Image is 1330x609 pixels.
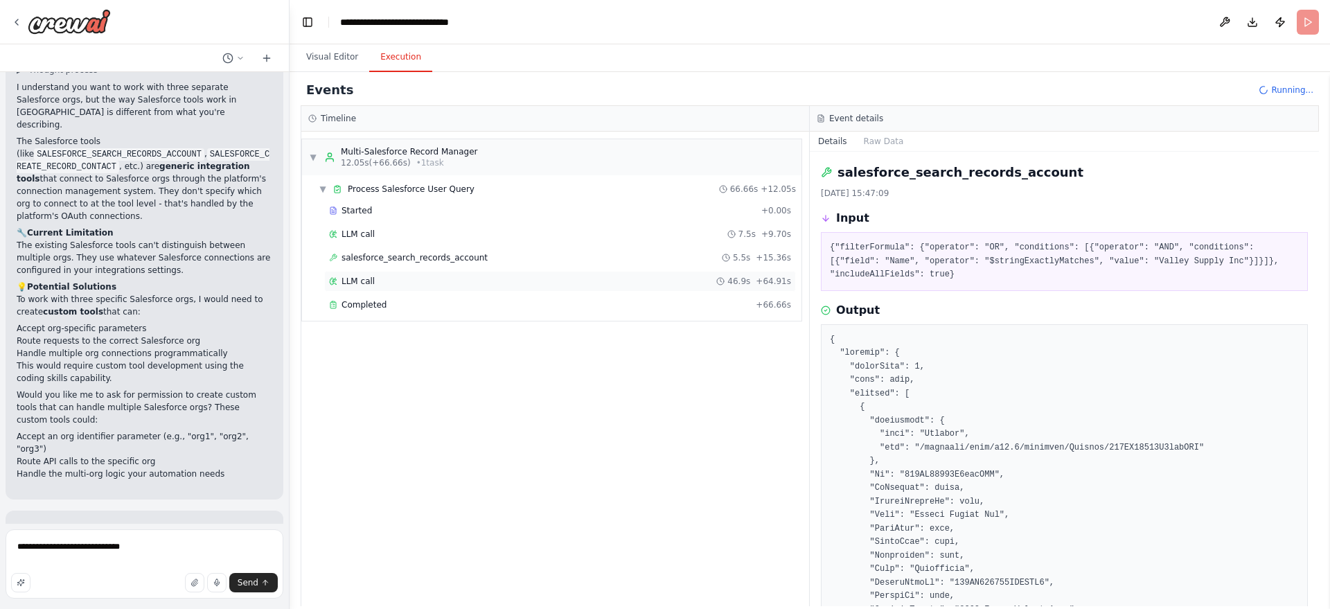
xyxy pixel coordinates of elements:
span: 46.9s [727,276,750,287]
span: + 9.70s [761,229,791,240]
p: I understand you want to work with three separate Salesforce orgs, but the way Salesforce tools w... [17,81,272,131]
span: + 0.00s [761,205,791,216]
span: + 12.05s [761,184,796,195]
span: Process Salesforce User Query [348,184,475,195]
h2: salesforce_search_records_account [837,163,1083,182]
button: Visual Editor [295,43,369,72]
code: SALESFORCE_SEARCH_RECORDS_ACCOUNT [34,148,204,161]
span: + 64.91s [756,276,791,287]
button: Hide left sidebar [298,12,317,32]
span: 66.66s [730,184,759,195]
span: + 66.66s [756,299,791,310]
span: 12.05s (+66.66s) [341,157,411,168]
strong: custom tools [43,307,103,317]
strong: Current Limitation [27,228,114,238]
h2: 💡 [17,281,272,293]
span: LLM call [342,276,375,287]
p: I've requested permission to enable custom tool creation. If you approve this, I can build specia... [17,522,272,572]
button: Improve this prompt [11,573,30,592]
li: Route requests to the correct Salesforce org [17,335,272,347]
button: Send [229,573,278,592]
button: Switch to previous chat [217,50,250,67]
button: Raw Data [855,132,912,151]
span: 7.5s [738,229,756,240]
li: Accept org-specific parameters [17,322,272,335]
button: Start a new chat [256,50,278,67]
li: Accept an org identifier parameter (e.g., "org1", "org2", "org3") [17,430,272,455]
button: Details [810,132,855,151]
button: Click to speak your automation idea [207,573,227,592]
button: Execution [369,43,432,72]
p: The Salesforce tools (like , , etc.) are that connect to Salesforce orgs through the platform's c... [17,135,272,222]
li: Handle multiple org connections programmatically [17,347,272,360]
span: salesforce_search_records_account [342,252,488,263]
h2: Events [306,80,353,100]
pre: {"filterFormula": {"operator": "OR", "conditions": [{"operator": "AND", "conditions": [{"field": ... [830,241,1299,282]
span: Running... [1271,85,1313,96]
span: LLM call [342,229,375,240]
img: Logo [28,9,111,34]
nav: breadcrumb [340,15,487,29]
h3: Event details [829,113,883,124]
span: + 15.36s [756,252,791,263]
p: This would require custom tool development using the coding skills capability. [17,360,272,385]
span: Completed [342,299,387,310]
span: Started [342,205,372,216]
div: [DATE] 15:47:09 [821,188,1308,199]
span: Send [238,577,258,588]
p: The existing Salesforce tools can't distinguish between multiple orgs. They use whatever Salesfor... [17,239,272,276]
strong: Potential Solutions [27,282,116,292]
h2: 🔧 [17,227,272,239]
h3: Output [836,302,880,319]
h3: Timeline [321,113,356,124]
span: • 1 task [416,157,444,168]
code: SALESFORCE_CREATE_RECORD_CONTACT [17,148,269,173]
p: To work with three specific Salesforce orgs, I would need to create that can: [17,293,272,318]
h3: Input [836,210,869,227]
span: ▼ [309,152,317,163]
p: Would you like me to ask for permission to create custom tools that can handle multiple Salesforc... [17,389,272,426]
button: Upload files [185,573,204,592]
li: Handle the multi-org logic your automation needs [17,468,272,480]
li: Route API calls to the specific org [17,455,272,468]
span: 5.5s [733,252,750,263]
span: ▼ [319,184,327,195]
div: Multi-Salesforce Record Manager [341,146,478,157]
